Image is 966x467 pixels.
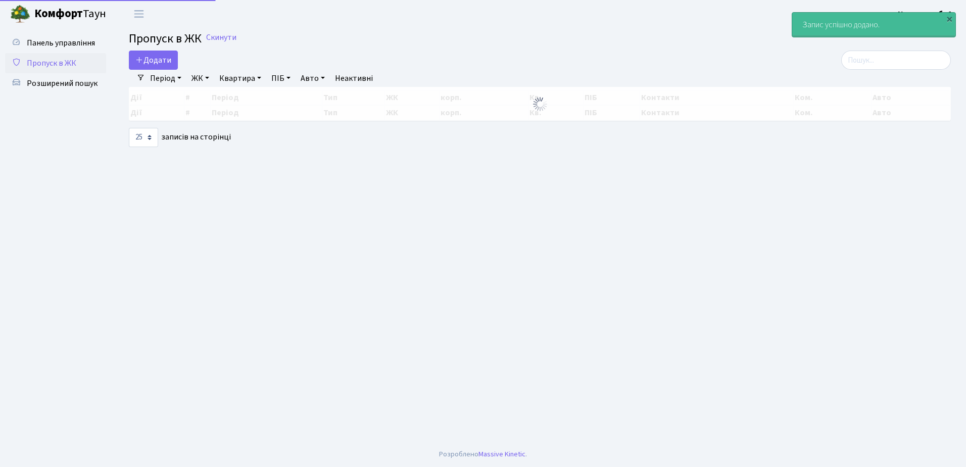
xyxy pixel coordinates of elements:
[297,70,329,87] a: Авто
[478,449,525,459] a: Massive Kinetic
[187,70,213,87] a: ЖК
[129,128,158,147] select: записів на сторінці
[215,70,265,87] a: Квартира
[27,78,98,89] span: Розширений пошук
[439,449,527,460] div: Розроблено .
[898,9,954,20] b: Консьєрж б. 4.
[146,70,185,87] a: Період
[27,58,76,69] span: Пропуск в ЖК
[792,13,955,37] div: Запис успішно додано.
[10,4,30,24] img: logo.png
[126,6,152,22] button: Переключити навігацію
[5,73,106,94] a: Розширений пошук
[206,33,236,42] a: Скинути
[267,70,295,87] a: ПІБ
[129,128,231,147] label: записів на сторінці
[135,55,171,66] span: Додати
[34,6,83,22] b: Комфорт
[331,70,377,87] a: Неактивні
[129,30,202,48] span: Пропуск в ЖК
[5,33,106,53] a: Панель управління
[129,51,178,70] a: Додати
[898,8,954,20] a: Консьєрж б. 4.
[34,6,106,23] span: Таун
[5,53,106,73] a: Пропуск в ЖК
[27,37,95,49] span: Панель управління
[532,96,548,112] img: Обробка...
[841,51,951,70] input: Пошук...
[944,14,954,24] div: ×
